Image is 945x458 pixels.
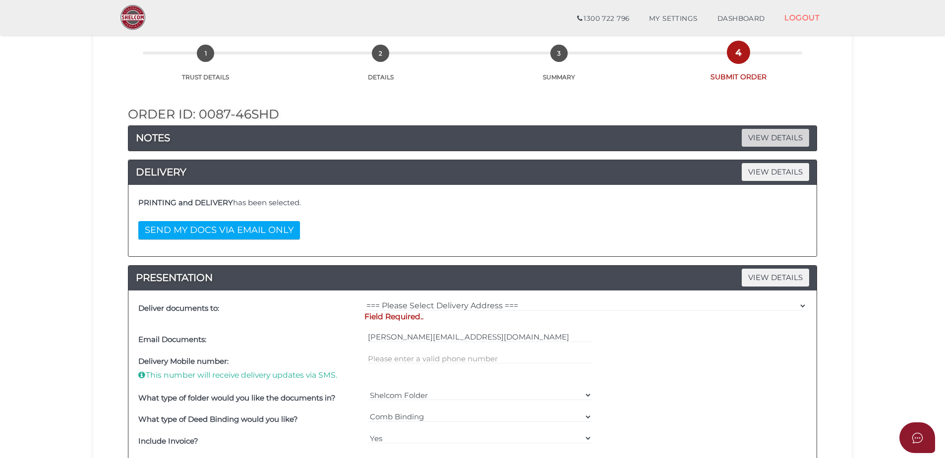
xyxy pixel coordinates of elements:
b: PRINTING and DELIVERY [138,198,233,207]
a: 3SUMMARY [469,56,650,81]
b: What type of folder would you like the documents in? [138,393,336,402]
h4: DELIVERY [128,164,817,180]
span: VIEW DETAILS [742,129,809,146]
p: Field Required.. [364,311,807,322]
button: SEND MY DOCS VIA EMAIL ONLY [138,221,300,239]
span: 2 [372,45,389,62]
a: 1300 722 796 [567,9,639,29]
span: 4 [730,44,747,61]
a: 4SUBMIT ORDER [650,55,827,82]
a: DASHBOARD [708,9,775,29]
b: What type of Deed Binding would you like? [138,414,298,424]
h4: PRESENTATION [128,270,817,286]
a: LOGOUT [774,7,829,28]
input: Please enter a valid 10-digit phone number [368,353,592,364]
b: Include Invoice? [138,436,198,446]
span: 1 [197,45,214,62]
button: Open asap [899,422,935,453]
a: NOTESVIEW DETAILS [128,130,817,146]
p: This number will receive delivery updates via SMS. [138,370,363,381]
span: VIEW DETAILS [742,269,809,286]
a: PRESENTATIONVIEW DETAILS [128,270,817,286]
h4: NOTES [128,130,817,146]
a: 2DETAILS [293,56,468,81]
h4: has been selected. [138,199,807,207]
b: Deliver documents to: [138,303,219,313]
h2: Order ID: 0087-46ShD [128,108,817,121]
span: VIEW DETAILS [742,163,809,180]
a: MY SETTINGS [639,9,708,29]
span: 3 [550,45,568,62]
b: Delivery Mobile number: [138,356,229,366]
b: Email Documents: [138,335,206,344]
a: DELIVERYVIEW DETAILS [128,164,817,180]
a: 1TRUST DETAILS [118,56,293,81]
